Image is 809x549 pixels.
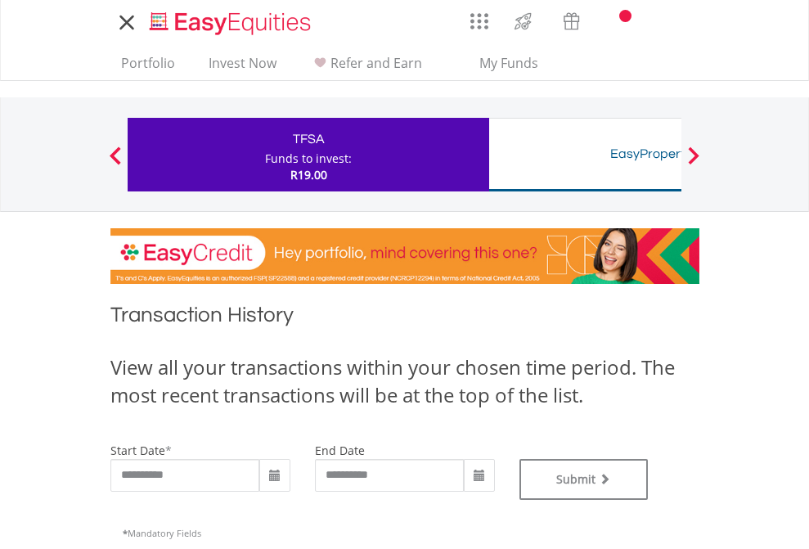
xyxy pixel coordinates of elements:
[290,167,327,182] span: R19.00
[265,151,352,167] div: Funds to invest:
[303,55,429,80] a: Refer and Earn
[330,54,422,72] span: Refer and Earn
[137,128,479,151] div: TFSA
[677,155,710,171] button: Next
[456,52,563,74] span: My Funds
[547,4,596,34] a: Vouchers
[99,155,132,171] button: Previous
[558,8,585,34] img: vouchers-v2.svg
[637,4,679,37] a: FAQ's and Support
[519,459,649,500] button: Submit
[115,55,182,80] a: Portfolio
[679,4,721,40] a: My Profile
[510,8,537,34] img: thrive-v2.svg
[123,527,201,539] span: Mandatory Fields
[110,300,699,337] h1: Transaction History
[110,443,165,458] label: start date
[143,4,317,37] a: Home page
[110,353,699,410] div: View all your transactions within your chosen time period. The most recent transactions will be a...
[315,443,365,458] label: end date
[460,4,499,30] a: AppsGrid
[202,55,283,80] a: Invest Now
[596,4,637,37] a: Notifications
[110,228,699,284] img: EasyCredit Promotion Banner
[146,10,317,37] img: EasyEquities_Logo.png
[470,12,488,30] img: grid-menu-icon.svg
